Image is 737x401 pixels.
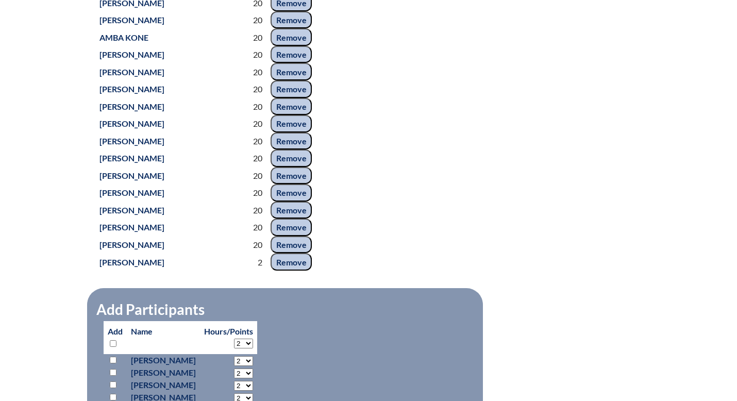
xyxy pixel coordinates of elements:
p: Name [131,325,196,338]
a: [PERSON_NAME] [95,65,169,79]
td: 20 [235,46,266,63]
a: [PERSON_NAME] [95,47,169,61]
td: 20 [235,167,266,185]
input: Remove [271,184,312,202]
a: [PERSON_NAME] [95,255,169,269]
td: 20 [235,63,266,80]
td: 20 [235,98,266,115]
a: [PERSON_NAME] [95,82,169,96]
td: 20 [235,80,266,98]
td: 20 [235,219,266,236]
td: 20 [235,149,266,167]
a: [PERSON_NAME] [95,116,169,130]
a: [PERSON_NAME] [95,13,169,27]
input: Remove [271,46,312,63]
td: 20 [235,115,266,132]
input: Remove [271,115,312,132]
a: Amba Kone [95,30,153,44]
input: Remove [271,219,312,236]
legend: Add Participants [95,300,206,318]
a: [PERSON_NAME] [95,151,169,165]
p: [PERSON_NAME] [131,379,196,391]
td: 2 [235,253,266,271]
p: [PERSON_NAME] [131,354,196,366]
td: 20 [235,236,266,254]
a: [PERSON_NAME] [95,134,169,148]
input: Remove [271,202,312,219]
input: Remove [271,63,312,80]
input: Remove [271,149,312,167]
td: 20 [235,11,266,29]
input: Remove [271,253,312,271]
a: [PERSON_NAME] [95,203,169,217]
a: [PERSON_NAME] [95,238,169,252]
a: [PERSON_NAME] [95,99,169,113]
input: Remove [271,28,312,46]
input: Remove [271,132,312,150]
input: Remove [271,98,312,115]
p: [PERSON_NAME] [131,366,196,379]
td: 20 [235,202,266,219]
a: [PERSON_NAME] [95,220,169,234]
a: [PERSON_NAME] [95,169,169,182]
input: Remove [271,236,312,254]
td: 20 [235,132,266,150]
a: [PERSON_NAME] [95,186,169,199]
input: Remove [271,167,312,185]
input: Remove [271,80,312,98]
p: Add [108,325,123,350]
td: 20 [235,28,266,46]
td: 20 [235,184,266,202]
input: Remove [271,11,312,29]
p: Hours/Points [204,325,253,338]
